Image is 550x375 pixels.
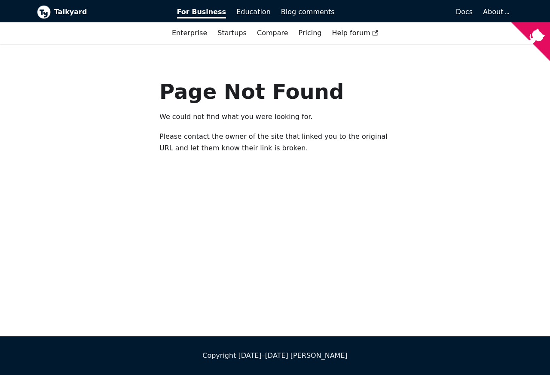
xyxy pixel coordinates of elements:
[276,5,340,19] a: Blog comments
[167,26,212,40] a: Enterprise
[177,8,226,18] span: For Business
[456,8,473,16] span: Docs
[327,26,383,40] a: Help forum
[332,29,378,37] span: Help forum
[483,8,508,16] a: About
[257,29,288,37] a: Compare
[281,8,335,16] span: Blog comments
[236,8,271,16] span: Education
[293,26,327,40] a: Pricing
[159,131,391,154] p: Please contact the owner of the site that linked you to the original URL and let them know their ...
[54,6,165,18] b: Talkyard
[37,350,513,361] div: Copyright [DATE]–[DATE] [PERSON_NAME]
[37,5,165,19] a: Talkyard logoTalkyard
[172,5,232,19] a: For Business
[340,5,478,19] a: Docs
[212,26,252,40] a: Startups
[159,79,391,104] h1: Page Not Found
[159,111,391,122] p: We could not find what you were looking for.
[37,5,51,19] img: Talkyard logo
[231,5,276,19] a: Education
